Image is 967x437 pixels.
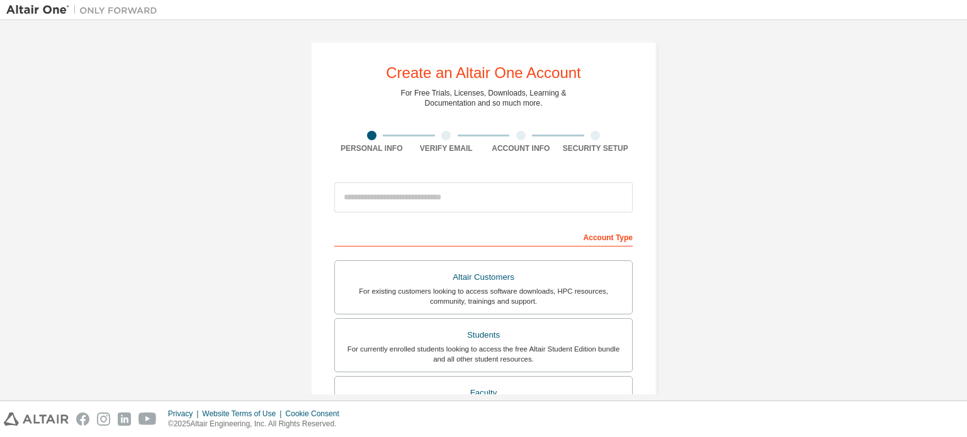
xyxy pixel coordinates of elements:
div: Verify Email [409,143,484,153]
div: Create an Altair One Account [386,65,581,80]
div: For currently enrolled students looking to access the free Altair Student Edition bundle and all ... [342,344,625,364]
img: Altair One [6,4,164,16]
div: For Free Trials, Licenses, Downloads, Learning & Documentation and so much more. [401,88,567,108]
img: youtube.svg [139,412,157,426]
div: Account Type [334,226,633,246]
p: © 2025 Altair Engineering, Inc. All Rights Reserved. [168,419,347,429]
div: For existing customers looking to access software downloads, HPC resources, community, trainings ... [342,286,625,306]
div: Account Info [483,143,558,153]
div: Privacy [168,409,202,419]
div: Website Terms of Use [202,409,285,419]
img: altair_logo.svg [4,412,69,426]
img: instagram.svg [97,412,110,426]
div: Students [342,326,625,344]
div: Cookie Consent [285,409,346,419]
div: Altair Customers [342,268,625,286]
img: linkedin.svg [118,412,131,426]
div: Security Setup [558,143,633,153]
div: Faculty [342,384,625,402]
div: Personal Info [334,143,409,153]
img: facebook.svg [76,412,89,426]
